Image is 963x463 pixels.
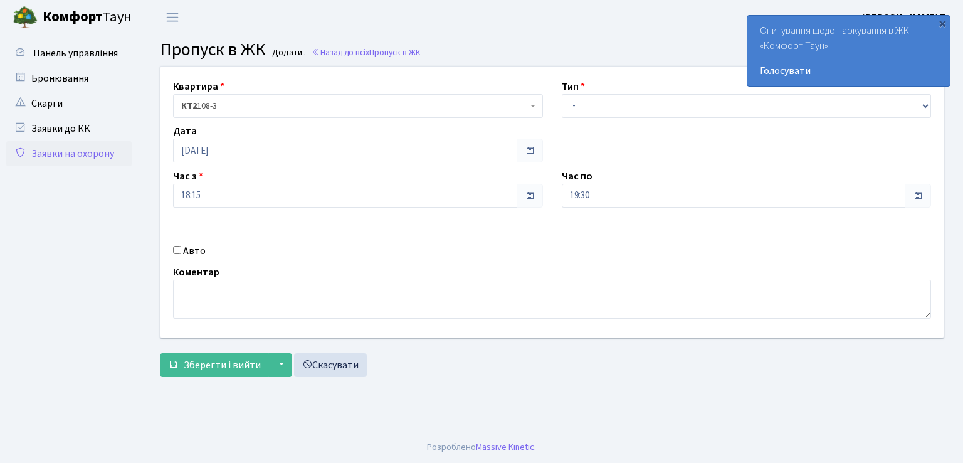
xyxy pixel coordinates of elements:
[6,91,132,116] a: Скарги
[33,46,118,60] span: Панель управління
[173,169,203,184] label: Час з
[936,17,949,29] div: ×
[312,46,421,58] a: Назад до всіхПропуск в ЖК
[157,7,188,28] button: Переключити навігацію
[43,7,132,28] span: Таун
[562,169,592,184] label: Час по
[6,141,132,166] a: Заявки на охорону
[6,116,132,141] a: Заявки до КК
[862,11,948,24] b: [PERSON_NAME] Т.
[183,243,206,258] label: Авто
[6,41,132,66] a: Панель управління
[173,94,543,118] span: <b>КТ2</b>&nbsp;&nbsp;&nbsp;108-3
[160,353,269,377] button: Зберегти і вийти
[747,16,950,86] div: Опитування щодо паркування в ЖК «Комфорт Таун»
[184,358,261,372] span: Зберегти і вийти
[427,440,536,454] div: Розроблено .
[13,5,38,30] img: logo.png
[173,79,224,94] label: Квартира
[6,66,132,91] a: Бронювання
[476,440,534,454] a: Massive Kinetic
[43,7,103,27] b: Комфорт
[270,48,306,58] small: Додати .
[760,63,937,78] a: Голосувати
[369,46,421,58] span: Пропуск в ЖК
[562,79,585,94] label: Тип
[160,37,266,62] span: Пропуск в ЖК
[294,353,367,377] a: Скасувати
[862,10,948,25] a: [PERSON_NAME] Т.
[181,100,197,112] b: КТ2
[181,100,527,112] span: <b>КТ2</b>&nbsp;&nbsp;&nbsp;108-3
[173,124,197,139] label: Дата
[173,265,219,280] label: Коментар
